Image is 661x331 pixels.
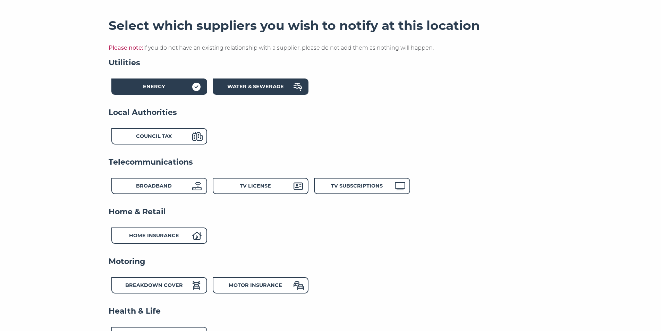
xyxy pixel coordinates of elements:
div: Home Insurance [111,227,207,244]
h4: Health & Life [109,306,553,316]
h4: Motoring [109,256,553,267]
strong: TV License [240,183,271,189]
strong: Council Tax [136,133,172,139]
span: Please note: [109,44,143,51]
div: Broadband [111,178,207,194]
strong: Breakdown Cover [125,282,183,288]
p: If you do not have an existing relationship with a supplier, please do not add them as nothing wi... [109,43,553,52]
div: TV Subscriptions [314,178,410,194]
strong: Home Insurance [129,232,179,239]
h4: Telecommunications [109,157,553,167]
h3: Select which suppliers you wish to notify at this location [109,18,553,33]
strong: TV Subscriptions [331,183,383,189]
div: TV License [213,178,308,194]
div: Motor Insurance [213,277,308,293]
div: Energy [111,78,207,95]
h4: Home & Retail [109,207,553,217]
h4: Local Authorities [109,107,553,118]
h4: Utilities [109,58,553,68]
strong: Motor Insurance [229,282,282,288]
strong: Water & Sewerage [227,83,284,90]
div: Breakdown Cover [111,277,207,293]
strong: Broadband [136,183,172,189]
div: Council Tax [111,128,207,144]
div: Water & Sewerage [213,78,308,95]
strong: Energy [143,83,165,90]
